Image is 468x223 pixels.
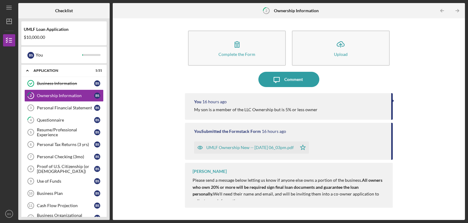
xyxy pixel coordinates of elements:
div: Complete the Form [218,52,255,57]
div: B S [94,178,100,184]
tspan: 10 [29,192,32,195]
div: Personal Tax Returns (3 yrs) [37,142,94,147]
tspan: 2 [30,94,32,98]
div: Ownership Information [37,93,94,98]
button: BS [3,208,15,220]
div: You [36,50,82,60]
div: B S [94,215,100,221]
div: Business Information [37,81,94,86]
div: B S [94,203,100,209]
div: Personal Checking (3mo) [37,154,94,159]
div: Business Plan [37,191,94,196]
tspan: 11 [29,204,32,207]
div: Comment [284,72,303,87]
tspan: 8 [30,167,32,171]
div: B S [94,141,100,148]
tspan: 5 [30,130,32,134]
tspan: 3 [30,106,32,110]
div: B S [94,129,100,135]
div: [PERSON_NAME] [193,169,227,174]
div: You [194,99,201,104]
button: UMLF Ownership New -- [DATE] 06_03pm.pdf [194,141,309,154]
a: 2Ownership InformationBS [24,90,104,102]
div: Cash Flow Projection [37,203,94,208]
a: 3Personal Financial StatementBS [24,102,104,114]
button: Comment [258,72,319,87]
div: Questionnaire [37,118,94,122]
b: Checklist [55,8,73,13]
tspan: 6 [30,143,32,146]
a: 9Use of FundsBS [24,175,104,187]
b: Ownership Information [274,8,319,13]
div: B S [94,117,100,123]
div: B S [94,154,100,160]
div: B S [27,52,34,59]
div: B S [94,105,100,111]
div: Upload [334,52,348,57]
tspan: 7 [30,155,32,159]
div: B S [94,93,100,99]
div: $10,000.00 [24,35,104,40]
div: UMLF Ownership New -- [DATE] 06_03pm.pdf [206,145,294,150]
button: Upload [292,31,390,66]
a: 7Personal Checking (3mo)BS [24,151,104,163]
tspan: 4 [30,118,32,122]
button: Complete the Form [188,31,286,66]
text: BS [7,212,11,216]
div: B S [94,166,100,172]
tspan: 12 [29,216,32,220]
div: Personal Financial Statement [37,105,94,110]
div: B S [94,80,100,86]
a: 10Business PlanBS [24,187,104,199]
p: Please send a message below letting us know if anyone else owns a portion of the business. We'll ... [193,177,387,204]
time: 2025-09-28 22:03 [262,129,286,134]
div: Resume/Professional Experience [37,127,94,137]
div: Application [34,69,87,72]
div: UMLF Loan Application [24,27,104,32]
div: Proof of U.S. Citizenship (or [DEMOGRAPHIC_DATA]) [37,164,94,174]
a: 4QuestionnaireBS [24,114,104,126]
time: 2025-09-28 22:04 [202,99,227,104]
a: 6Personal Tax Returns (3 yrs)BS [24,138,104,151]
div: You Submitted the Formstack Form [194,129,261,134]
a: 8Proof of U.S. Citizenship (or [DEMOGRAPHIC_DATA])BS [24,163,104,175]
tspan: 2 [265,9,267,13]
tspan: 9 [30,179,32,183]
div: Use of Funds [37,179,94,184]
a: Business InformationBS [24,77,104,90]
strong: All owners who own 20% or more will be required sign final loan documents and guarantee the loan ... [193,177,383,196]
a: 11Cash Flow ProjectionBS [24,199,104,212]
div: My son is a member of the LLC Ownership but is 5% or less owner [194,107,317,112]
div: Business Organizational Documents [37,213,94,223]
a: 5Resume/Professional ExperienceBS [24,126,104,138]
div: 1 / 21 [91,69,102,72]
div: B S [94,190,100,196]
